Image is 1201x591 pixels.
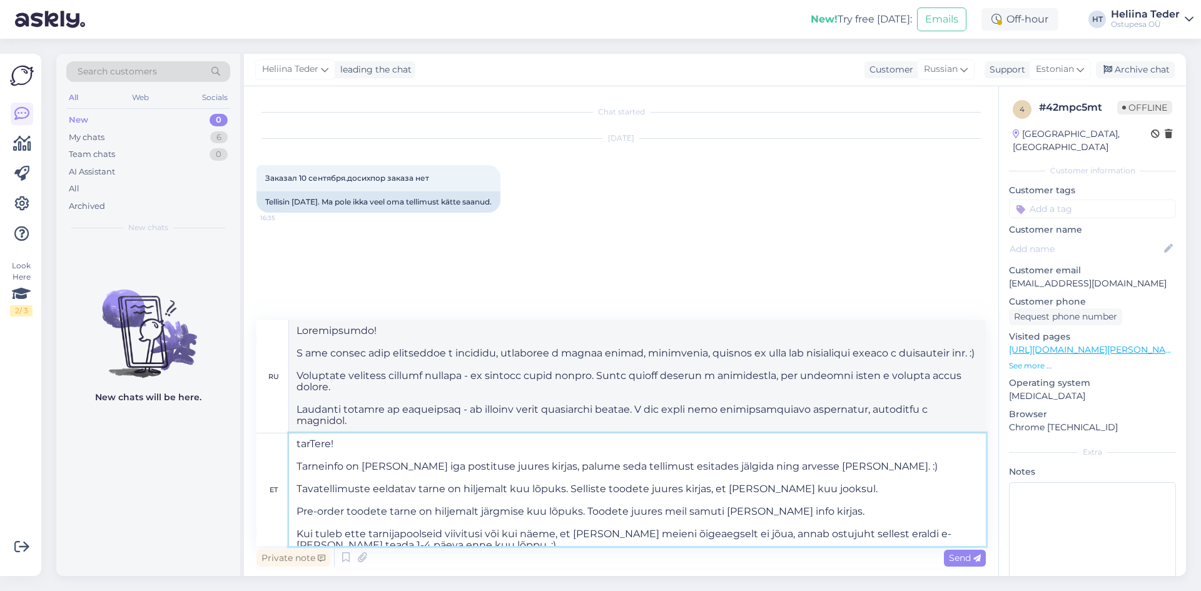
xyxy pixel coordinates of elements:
div: HT [1088,11,1106,28]
span: Heliina Teder [262,63,318,76]
div: Try free [DATE]: [811,12,912,27]
p: Customer name [1009,223,1176,236]
div: All [66,89,81,106]
p: Visited pages [1009,330,1176,343]
a: [URL][DOMAIN_NAME][PERSON_NAME] [1009,344,1182,355]
div: Heliina Teder [1111,9,1180,19]
div: [DATE] [256,133,986,144]
p: See more ... [1009,360,1176,371]
div: Request phone number [1009,308,1122,325]
div: My chats [69,131,104,144]
div: # 42mpc5mt [1039,100,1117,115]
div: Look Here [10,260,33,316]
div: Team chats [69,148,115,161]
span: Estonian [1036,63,1074,76]
div: ru [268,366,279,387]
img: No chats [56,267,240,380]
textarea: tarTere! Tarneinfo on [PERSON_NAME] iga postituse juures kirjas, palume seda tellimust esitades j... [289,433,986,546]
div: Tellisin [DATE]. Ma pole ikka veel oma tellimust kätte saanud. [256,191,500,213]
div: 6 [210,131,228,144]
div: AI Assistant [69,166,115,178]
span: Send [949,552,981,563]
p: New chats will be here. [95,391,201,404]
p: Operating system [1009,376,1176,390]
div: Off-hour [981,8,1058,31]
p: Notes [1009,465,1176,478]
button: Emails [917,8,966,31]
div: [GEOGRAPHIC_DATA], [GEOGRAPHIC_DATA] [1013,128,1151,154]
div: New [69,114,88,126]
div: 2 / 3 [10,305,33,316]
div: Web [129,89,151,106]
div: Socials [200,89,230,106]
div: et [270,479,278,500]
input: Add name [1010,242,1162,256]
div: Customer [864,63,913,76]
p: Customer email [1009,264,1176,277]
textarea: Loremipsumdo! S ame consec adip elitseddoe t incididu, utlaboree d magnaa enimad, minimvenia, qui... [289,320,986,433]
div: Archived [69,200,105,213]
span: Russian [924,63,958,76]
p: [EMAIL_ADDRESS][DOMAIN_NAME] [1009,277,1176,290]
div: Customer information [1009,165,1176,176]
div: Chat started [256,106,986,118]
div: 0 [210,148,228,161]
div: Private note [256,550,330,567]
a: Heliina TederOstupesa OÜ [1111,9,1193,29]
p: Customer tags [1009,184,1176,197]
p: Chrome [TECHNICAL_ID] [1009,421,1176,434]
span: Search customers [78,65,157,78]
div: leading the chat [335,63,412,76]
div: 0 [210,114,228,126]
span: New chats [128,222,168,233]
input: Add a tag [1009,200,1176,218]
b: New! [811,13,838,25]
span: 4 [1020,104,1025,114]
div: Extra [1009,447,1176,458]
p: Customer phone [1009,295,1176,308]
div: Archive chat [1096,61,1175,78]
div: All [69,183,79,195]
div: Support [985,63,1025,76]
p: Browser [1009,408,1176,421]
span: 16:35 [260,213,307,223]
img: Askly Logo [10,64,34,88]
p: [MEDICAL_DATA] [1009,390,1176,403]
span: Заказал 10 сентября.досихпор заказа нет [265,173,429,183]
div: Ostupesa OÜ [1111,19,1180,29]
span: Offline [1117,101,1172,114]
